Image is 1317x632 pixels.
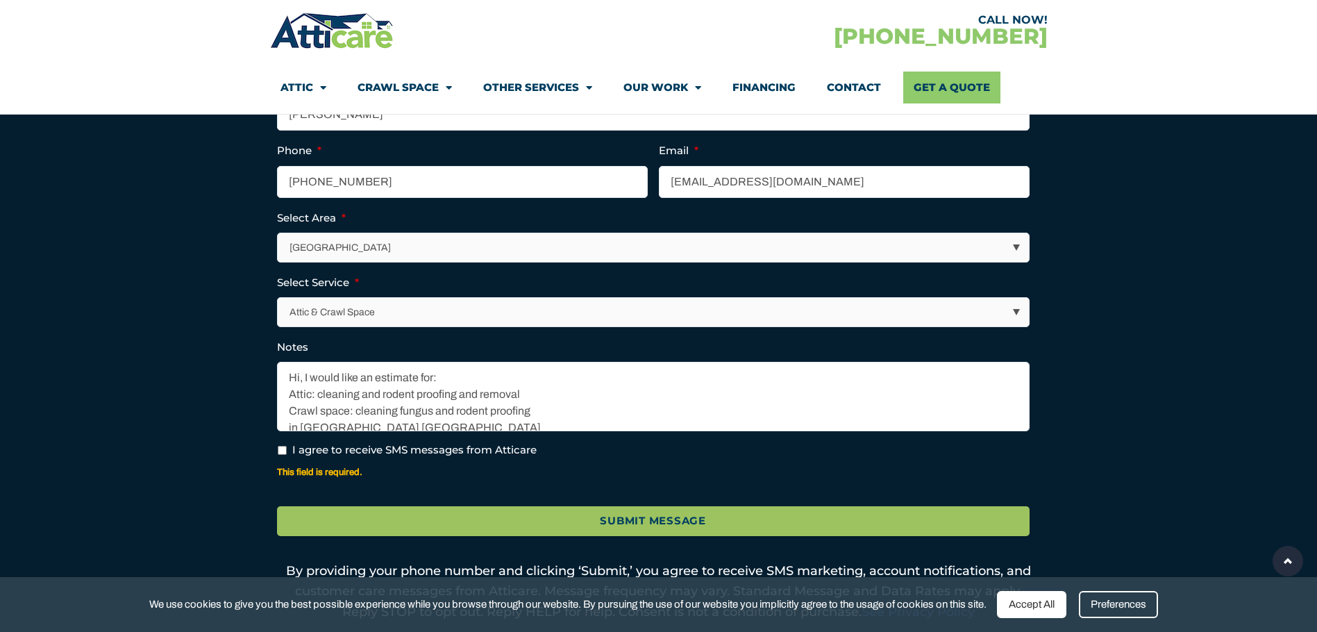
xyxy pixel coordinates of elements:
label: Select Area [277,211,346,225]
label: Email [659,144,698,158]
label: I agree to receive SMS messages from Atticare [292,442,537,458]
textarea: Hi, I would like an estimate for: Attic: cleaning and rodent proofing and removal Crawl space: cl... [277,362,1030,431]
label: Select Service [277,276,359,290]
nav: Menu [280,72,1037,103]
label: Phone [277,144,321,158]
div: CALL NOW! [659,15,1048,26]
a: Contact [827,72,881,103]
label: Notes [277,340,308,354]
a: Attic [280,72,326,103]
a: Crawl Space [358,72,452,103]
a: Financing [732,72,796,103]
a: Other Services [483,72,592,103]
span: We use cookies to give you the best possible experience while you browse through our website. By ... [149,596,987,613]
div: Preferences [1079,591,1158,618]
div: Accept All [997,591,1066,618]
a: Get A Quote [903,72,1000,103]
div: This field is required. [277,464,1030,480]
a: Our Work [623,72,701,103]
p: By providing your phone number and clicking ‘Submit,’ you agree to receive SMS marketing, account... [277,561,1041,623]
input: Submit Message [277,506,1030,536]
